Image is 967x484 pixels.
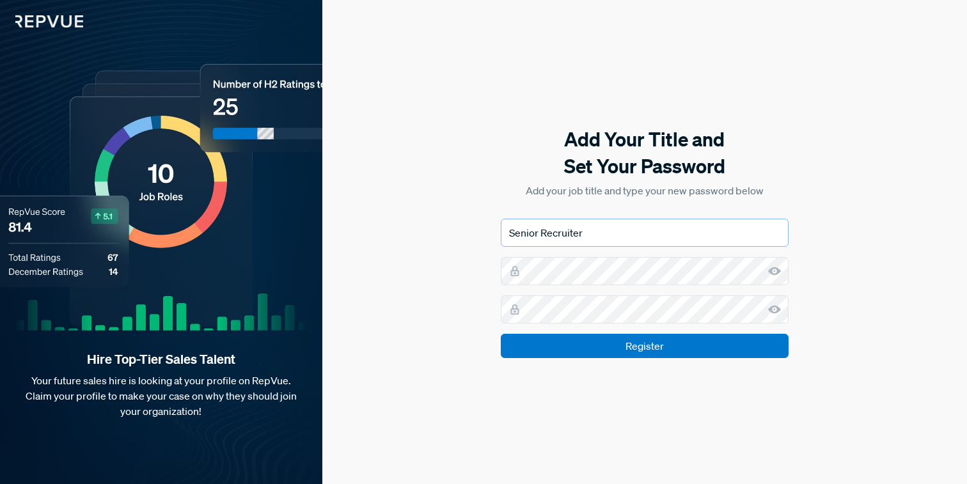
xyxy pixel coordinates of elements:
[501,334,789,358] input: Register
[501,219,789,247] input: Job Title
[20,351,302,368] strong: Hire Top-Tier Sales Talent
[501,126,789,180] h5: Add Your Title and Set Your Password
[20,373,302,419] p: Your future sales hire is looking at your profile on RepVue. Claim your profile to make your case...
[501,183,789,198] p: Add your job title and type your new password below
